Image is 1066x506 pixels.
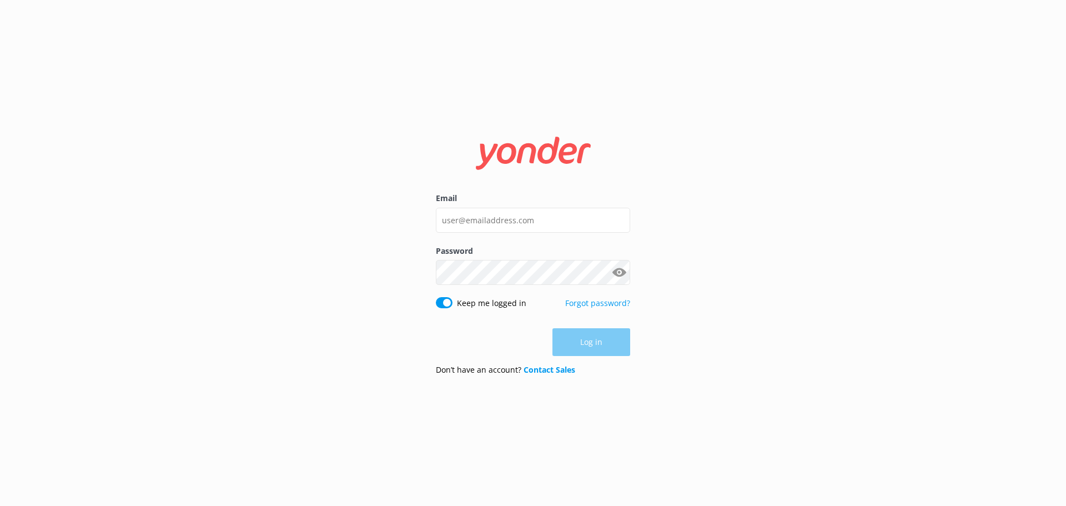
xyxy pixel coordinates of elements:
[436,245,630,257] label: Password
[565,298,630,308] a: Forgot password?
[436,364,575,376] p: Don’t have an account?
[436,192,630,204] label: Email
[457,297,526,309] label: Keep me logged in
[524,364,575,375] a: Contact Sales
[608,262,630,284] button: Show password
[436,208,630,233] input: user@emailaddress.com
